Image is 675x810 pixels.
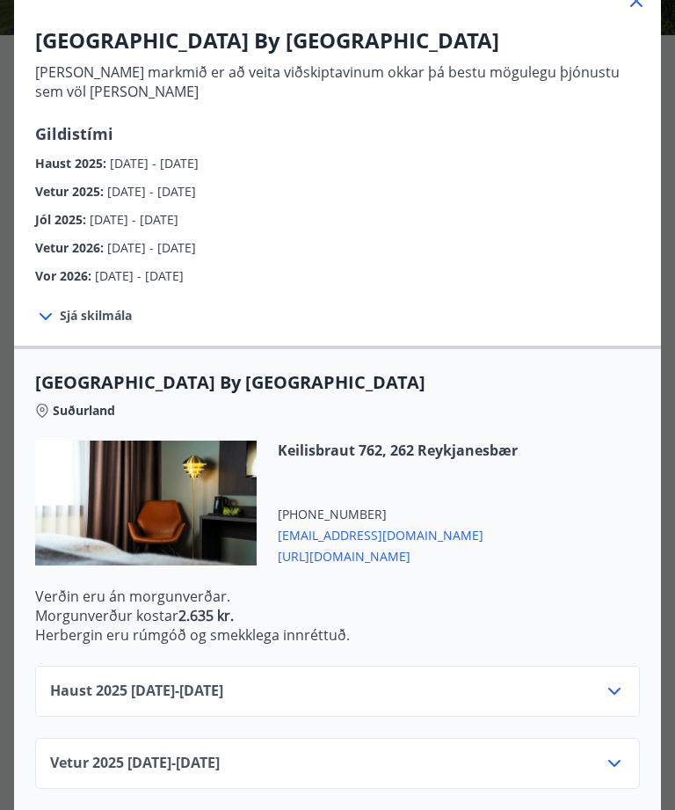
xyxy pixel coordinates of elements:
h3: [GEOGRAPHIC_DATA] By [GEOGRAPHIC_DATA] [35,26,640,55]
p: [PERSON_NAME] markmið er að veita viðskiptavinum okkar þá bestu mögulegu þjónustu sem völ [PERSON... [35,62,640,101]
span: Sjá skilmála [60,307,132,325]
span: [EMAIL_ADDRESS][DOMAIN_NAME] [278,523,518,544]
span: [URL][DOMAIN_NAME] [278,544,518,566]
p: Verðin eru án morgunverðar. [35,587,640,606]
p: Morgunverður kostar [35,606,640,625]
span: Jól 2025 : [35,211,90,228]
span: Vetur 2026 : [35,239,107,256]
span: [DATE] - [DATE] [90,211,178,228]
span: Gildistími [35,123,113,144]
span: Vetur 2025 : [35,183,107,200]
p: Herbergin eru rúmgóð og smekklega innréttuð. [35,625,640,645]
span: [GEOGRAPHIC_DATA] By [GEOGRAPHIC_DATA] [35,370,640,395]
span: Keilisbraut 762, 262 Reykjanesbær [278,441,518,460]
span: [DATE] - [DATE] [95,267,184,284]
strong: 2.635 kr. [178,606,234,625]
span: [DATE] - [DATE] [107,183,196,200]
span: [PHONE_NUMBER] [278,506,518,523]
span: [DATE] - [DATE] [110,155,199,171]
span: [DATE] - [DATE] [107,239,196,256]
span: Haust 2025 : [35,155,110,171]
span: Suðurland [53,402,115,420]
span: Vor 2026 : [35,267,95,284]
